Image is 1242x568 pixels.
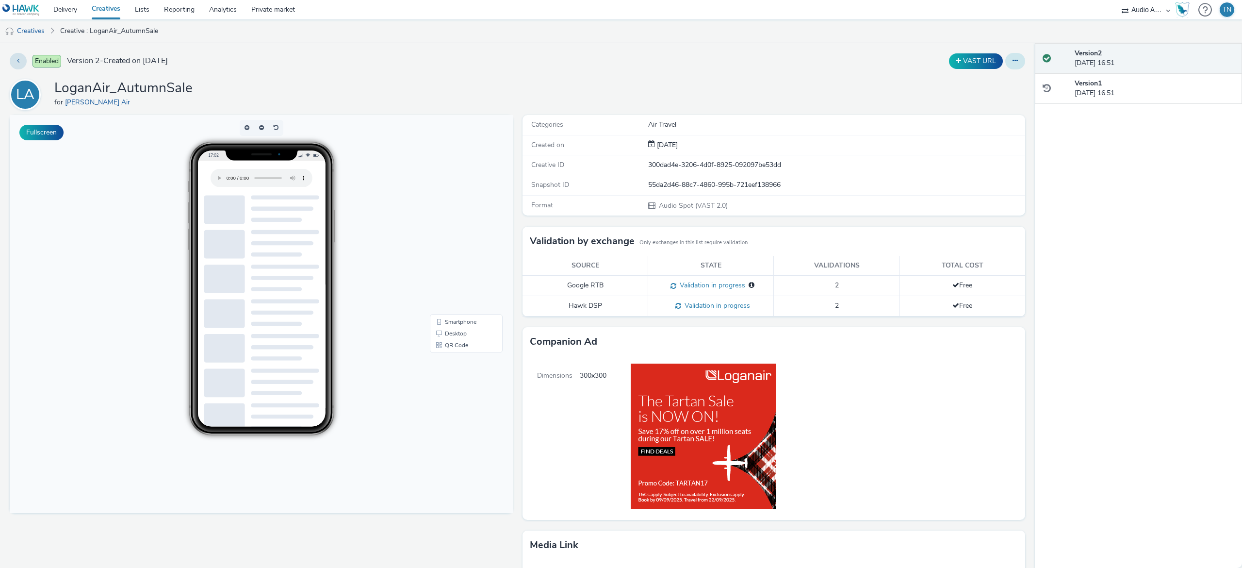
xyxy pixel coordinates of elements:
[774,256,899,276] th: Validations
[54,79,193,98] h1: LoganAir_AutumnSale
[1175,2,1193,17] a: Hawk Academy
[435,204,467,210] span: Smartphone
[655,140,678,150] div: Creation 29 August 2025, 16:51
[55,19,163,43] a: Creative : LoganAir_AutumnSale
[655,140,678,150] span: [DATE]
[530,538,578,552] h3: Media link
[67,55,168,67] span: Version 2 - Created on [DATE]
[531,200,553,210] span: Format
[676,281,745,290] span: Validation in progress
[681,301,750,310] span: Validation in progress
[422,213,491,224] li: Desktop
[523,356,580,519] span: Dimensions
[899,256,1025,276] th: Total cost
[530,334,597,349] h3: Companion Ad
[5,27,15,36] img: audio
[648,120,1025,130] div: Air Travel
[952,301,972,310] span: Free
[1075,79,1102,88] strong: Version 1
[531,140,564,150] span: Created on
[648,180,1025,190] div: 55da2d46-88c7-4860-995b-721eef138966
[531,120,563,129] span: Categories
[658,201,728,210] span: Audio Spot (VAST 2.0)
[947,53,1005,69] div: Duplicate the creative as a VAST URL
[949,53,1003,69] button: VAST URL
[531,180,569,189] span: Snapshot ID
[531,160,564,169] span: Creative ID
[198,37,209,43] span: 17:02
[33,55,61,67] span: Enabled
[835,281,839,290] span: 2
[54,98,65,107] span: for
[523,256,648,276] th: Source
[1075,49,1234,68] div: [DATE] 16:51
[435,216,457,221] span: Desktop
[530,234,635,249] h3: Validation by exchange
[1075,49,1102,58] strong: Version 2
[19,125,64,140] button: Fullscreen
[1175,2,1190,17] img: Hawk Academy
[523,276,648,296] td: Google RTB
[639,239,748,247] small: Only exchanges in this list require validation
[648,160,1025,170] div: 300dad4e-3206-4d0f-8925-092097be53dd
[2,4,40,16] img: undefined Logo
[16,81,34,108] div: LA
[606,356,784,517] img: Companion Ad
[952,281,972,290] span: Free
[523,296,648,317] td: Hawk DSP
[835,301,839,310] span: 2
[422,201,491,213] li: Smartphone
[65,98,134,107] a: [PERSON_NAME] Air
[422,224,491,236] li: QR Code
[1223,2,1231,17] div: TN
[648,256,774,276] th: State
[580,356,606,519] span: 300x300
[1075,79,1234,99] div: [DATE] 16:51
[435,227,458,233] span: QR Code
[10,90,45,99] a: LA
